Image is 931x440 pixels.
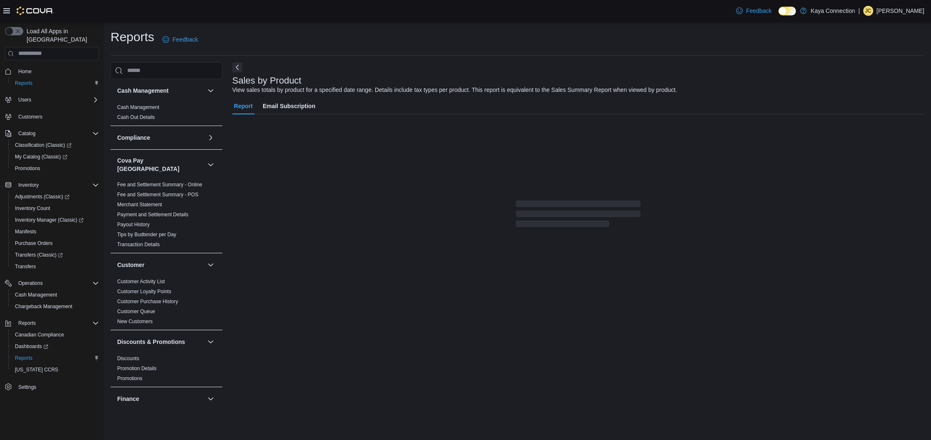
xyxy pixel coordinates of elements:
[8,163,102,174] button: Promotions
[232,76,301,86] h3: Sales by Product
[15,67,35,77] a: Home
[15,355,32,361] span: Reports
[8,289,102,301] button: Cash Management
[15,292,57,298] span: Cash Management
[117,242,160,247] a: Transaction Details
[2,179,102,191] button: Inventory
[15,193,69,200] span: Adjustments (Classic)
[117,356,139,361] a: Discounts
[206,160,216,170] button: Cova Pay [GEOGRAPHIC_DATA]
[23,27,99,44] span: Load All Apps in [GEOGRAPHIC_DATA]
[12,353,36,363] a: Reports
[8,249,102,261] a: Transfers (Classic)
[18,96,31,103] span: Users
[15,80,32,87] span: Reports
[12,341,99,351] span: Dashboards
[232,86,677,94] div: View sales totals by product for a specified date range. Details include tax types per product. T...
[117,191,198,198] span: Fee and Settlement Summary - POS
[15,382,39,392] a: Settings
[12,215,99,225] span: Inventory Manager (Classic)
[2,111,102,123] button: Customers
[2,128,102,139] button: Catalog
[8,352,102,364] button: Reports
[8,226,102,237] button: Manifests
[15,95,34,105] button: Users
[12,341,52,351] a: Dashboards
[12,238,56,248] a: Purchase Orders
[117,375,143,382] span: Promotions
[117,104,159,111] span: Cash Management
[117,319,153,324] a: New Customers
[12,353,99,363] span: Reports
[12,330,67,340] a: Canadian Compliance
[8,341,102,352] a: Dashboards
[15,142,71,148] span: Classification (Classic)
[2,277,102,289] button: Operations
[8,214,102,226] a: Inventory Manager (Classic)
[865,6,872,16] span: JC
[117,104,159,110] a: Cash Management
[12,152,99,162] span: My Catalog (Classic)
[811,6,855,16] p: Kaya Connection
[18,68,32,75] span: Home
[117,156,204,173] button: Cova Pay [GEOGRAPHIC_DATA]
[117,231,176,238] span: Tips by Budtender per Day
[117,338,204,346] button: Discounts & Promotions
[8,237,102,249] button: Purchase Orders
[17,7,54,15] img: Cova
[172,35,198,44] span: Feedback
[2,381,102,393] button: Settings
[12,227,99,237] span: Manifests
[117,365,157,372] span: Promotion Details
[15,278,99,288] span: Operations
[206,86,216,96] button: Cash Management
[232,62,242,72] button: Next
[117,261,204,269] button: Customer
[12,203,99,213] span: Inventory Count
[516,202,640,229] span: Loading
[117,133,150,142] h3: Compliance
[206,133,216,143] button: Compliance
[117,395,204,403] button: Finance
[117,87,204,95] button: Cash Management
[117,338,185,346] h3: Discounts & Promotions
[117,87,169,95] h3: Cash Management
[12,262,39,272] a: Transfers
[15,303,72,310] span: Chargeback Management
[15,318,39,328] button: Reports
[12,152,71,162] a: My Catalog (Classic)
[18,280,43,287] span: Operations
[15,331,64,338] span: Canadian Compliance
[12,250,66,260] a: Transfers (Classic)
[117,318,153,325] span: New Customers
[111,102,222,126] div: Cash Management
[117,221,150,228] span: Payout History
[12,140,75,150] a: Classification (Classic)
[12,192,73,202] a: Adjustments (Classic)
[15,240,53,247] span: Purchase Orders
[117,308,155,315] span: Customer Queue
[15,180,99,190] span: Inventory
[5,62,99,415] nav: Complex example
[117,279,165,284] a: Customer Activity List
[15,278,46,288] button: Operations
[15,381,99,392] span: Settings
[863,6,873,16] div: Jonathan Cossey
[12,227,39,237] a: Manifests
[12,262,99,272] span: Transfers
[18,384,36,391] span: Settings
[8,151,102,163] a: My Catalog (Classic)
[877,6,924,16] p: [PERSON_NAME]
[8,329,102,341] button: Canadian Compliance
[117,222,150,227] a: Payout History
[15,129,39,138] button: Catalog
[12,78,99,88] span: Reports
[117,278,165,285] span: Customer Activity List
[12,163,44,173] a: Promotions
[8,191,102,203] a: Adjustments (Classic)
[746,7,771,15] span: Feedback
[733,2,775,19] a: Feedback
[117,212,188,218] a: Payment and Settlement Details
[15,180,42,190] button: Inventory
